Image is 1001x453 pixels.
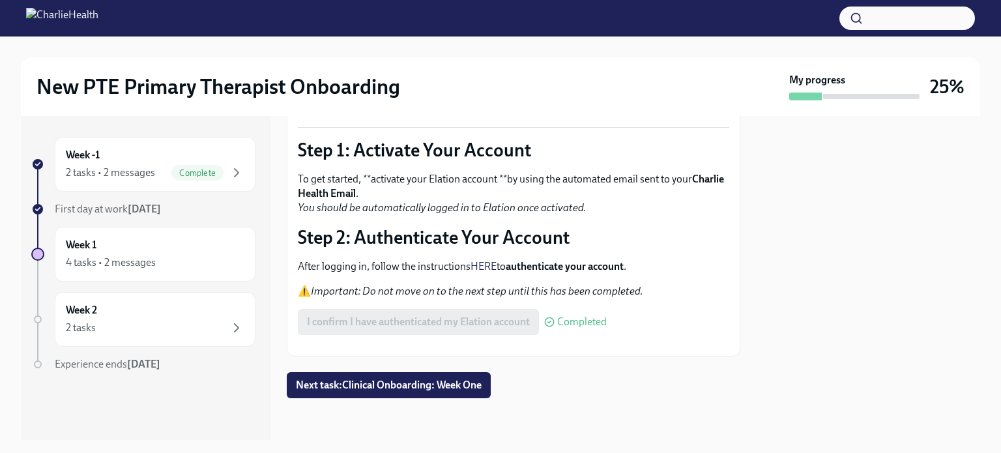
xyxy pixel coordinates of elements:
a: Week 14 tasks • 2 messages [31,227,255,282]
strong: [DATE] [128,203,161,215]
h6: Week 2 [66,303,97,317]
strong: [DATE] [127,358,160,370]
img: CharlieHealth [26,8,98,29]
span: Next task : Clinical Onboarding: Week One [296,379,482,392]
div: 2 tasks • 2 messages [66,166,155,180]
p: After logging in, follow the instructions to . [298,259,729,274]
h6: Week -1 [66,148,100,162]
em: You should be automatically logged in to Elation once activated. [298,201,587,214]
h6: Week 1 [66,238,96,252]
a: Week 22 tasks [31,292,255,347]
a: Week -12 tasks • 2 messagesComplete [31,137,255,192]
p: To get started, **activate your Elation account **by using the automated email sent to your . [298,172,729,215]
p: Step 1: Activate Your Account [298,138,729,162]
a: First day at work[DATE] [31,202,255,216]
span: Complete [171,168,224,178]
p: ⚠️ [298,284,729,299]
div: 2 tasks [66,321,96,335]
span: Completed [557,317,607,327]
h2: New PTE Primary Therapist Onboarding [36,74,400,100]
p: Step 2: Authenticate Your Account [298,226,729,249]
div: 4 tasks • 2 messages [66,256,156,270]
h3: 25% [930,75,965,98]
a: HERE [471,260,497,272]
strong: authenticate your account [506,260,624,272]
em: Important: Do not move on to the next step until this has been completed. [311,285,643,297]
button: Next task:Clinical Onboarding: Week One [287,372,491,398]
span: Experience ends [55,358,160,370]
strong: My progress [789,73,845,87]
span: First day at work [55,203,161,215]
